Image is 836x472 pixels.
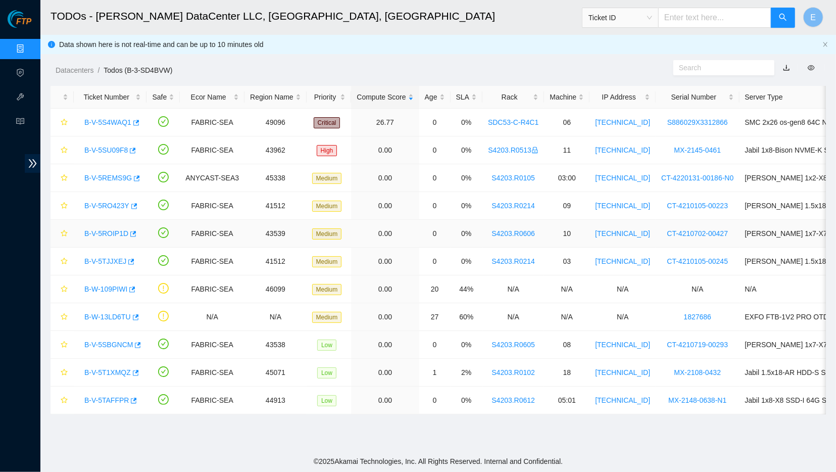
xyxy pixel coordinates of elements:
a: S886029X3312866 [667,118,728,126]
button: download [775,60,798,76]
td: 0.00 [351,359,419,387]
td: 26.77 [351,109,419,136]
a: [TECHNICAL_ID] [595,146,650,154]
td: N/A [589,303,656,331]
td: 0 [419,248,451,275]
span: check-circle [158,172,169,182]
a: B-V-5SBGNCM [84,341,133,349]
td: 0 [419,220,451,248]
span: E [811,11,816,24]
span: eye [808,64,815,71]
span: check-circle [158,394,169,405]
td: 0 [419,136,451,164]
button: star [56,364,68,381]
span: Medium [312,173,342,184]
span: check-circle [158,227,169,238]
a: Todos (B-3-SD4BVW) [104,66,172,74]
span: star [61,341,68,349]
a: B-V-5TAFFPR [84,396,129,404]
a: S4203.R0513lock [488,146,538,154]
button: close [822,41,828,48]
td: FABRIC-SEA [180,331,244,359]
span: exclamation-circle [158,311,169,321]
td: 0% [451,331,482,359]
a: Akamai TechnologiesFTP [8,18,31,31]
span: check-circle [158,116,169,127]
span: check-circle [158,366,169,377]
a: Datacenters [56,66,93,74]
span: exclamation-circle [158,283,169,294]
button: star [56,309,68,325]
a: [TECHNICAL_ID] [595,202,650,210]
button: star [56,142,68,158]
td: 0 [419,387,451,414]
a: S4203.R0612 [491,396,535,404]
a: B-V-5REMS9G [84,174,132,182]
a: B-W-109PIWI [84,285,127,293]
td: 0 [419,109,451,136]
span: check-circle [158,200,169,210]
td: 08 [544,331,589,359]
span: star [61,397,68,405]
span: star [61,147,68,155]
span: star [61,258,68,266]
a: CT-4220131-00186-N0 [661,174,733,182]
td: N/A [482,275,544,303]
a: MX-2108-0432 [674,368,721,376]
img: Akamai Technologies [8,10,51,28]
span: Critical [314,117,340,128]
a: S4203.R0605 [491,341,535,349]
td: 43962 [244,136,307,164]
td: 09 [544,192,589,220]
button: search [771,8,795,28]
td: 0.00 [351,192,419,220]
button: E [803,7,823,27]
a: B-V-5RO423Y [84,202,129,210]
td: 44% [451,275,482,303]
td: 06 [544,109,589,136]
a: B-V-5SU09F8 [84,146,128,154]
td: 0.00 [351,248,419,275]
span: Medium [312,256,342,267]
td: 0.00 [351,275,419,303]
td: 03:00 [544,164,589,192]
td: 0% [451,136,482,164]
button: star [56,114,68,130]
td: ANYCAST-SEA3 [180,164,244,192]
td: N/A [244,303,307,331]
span: Medium [312,228,342,240]
td: N/A [656,275,739,303]
input: Search [679,62,761,73]
td: N/A [589,275,656,303]
td: 60% [451,303,482,331]
span: Low [317,340,336,351]
span: search [779,13,787,23]
button: star [56,225,68,242]
td: N/A [180,303,244,331]
a: [TECHNICAL_ID] [595,368,650,376]
a: B-W-13LD6TU [84,313,131,321]
td: 0.00 [351,387,419,414]
td: 1 [419,359,451,387]
td: 03 [544,248,589,275]
td: 45338 [244,164,307,192]
td: 43539 [244,220,307,248]
span: check-circle [158,339,169,349]
a: CT-4210702-00427 [667,229,728,238]
a: [TECHNICAL_ID] [595,396,650,404]
td: 0% [451,192,482,220]
button: star [56,281,68,297]
td: 0.00 [351,303,419,331]
a: 1827686 [684,313,712,321]
a: S4203.R0102 [491,368,535,376]
span: Medium [312,201,342,212]
span: / [97,66,100,74]
a: B-V-5TJJXEJ [84,257,126,265]
td: 0% [451,220,482,248]
span: star [61,369,68,377]
td: N/A [544,303,589,331]
a: S4203.R0105 [491,174,535,182]
a: CT-4210719-00293 [667,341,728,349]
a: CT-4210105-00245 [667,257,728,265]
a: B-V-5S4WAQ1 [84,118,131,126]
